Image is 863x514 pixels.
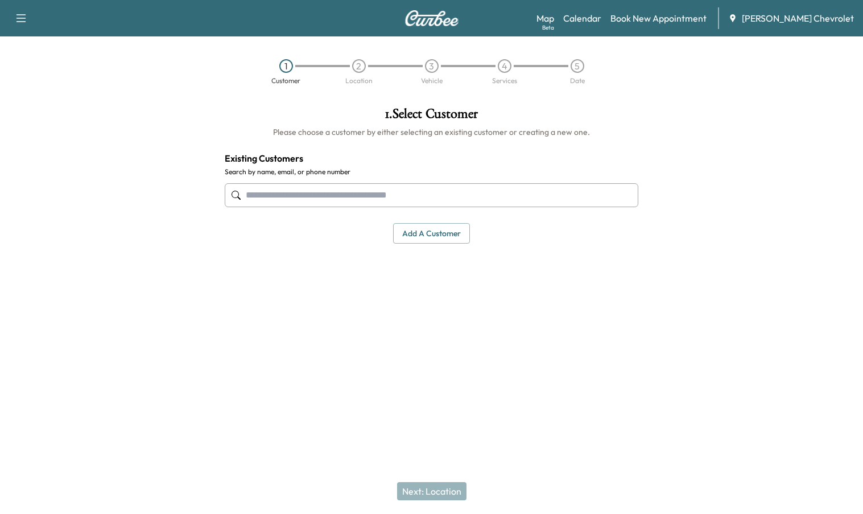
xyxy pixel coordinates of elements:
[352,59,366,73] div: 2
[271,77,300,84] div: Customer
[421,77,443,84] div: Vehicle
[492,77,517,84] div: Services
[404,10,459,26] img: Curbee Logo
[225,167,638,176] label: Search by name, email, or phone number
[425,59,439,73] div: 3
[542,23,554,32] div: Beta
[225,126,638,138] h6: Please choose a customer by either selecting an existing customer or creating a new one.
[536,11,554,25] a: MapBeta
[498,59,511,73] div: 4
[225,151,638,165] h4: Existing Customers
[571,59,584,73] div: 5
[570,77,585,84] div: Date
[742,11,854,25] span: [PERSON_NAME] Chevrolet
[225,107,638,126] h1: 1 . Select Customer
[610,11,707,25] a: Book New Appointment
[345,77,373,84] div: Location
[279,59,293,73] div: 1
[563,11,601,25] a: Calendar
[393,223,470,244] button: Add a customer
